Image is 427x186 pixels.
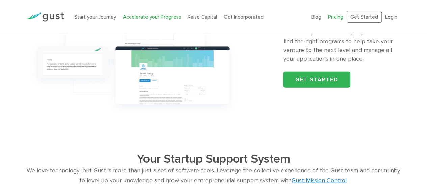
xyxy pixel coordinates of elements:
[328,14,343,20] a: Pricing
[311,14,321,20] a: Blog
[64,152,363,166] h2: Your Startup Support System
[74,14,116,20] a: Start your Journey
[283,72,350,88] a: Get started
[123,14,181,20] a: Accelerate your Progress
[292,177,347,184] a: Gust Mission Control
[26,166,401,186] div: We love technology, but Gust is more than just a set of software tools. Leverage the collective e...
[188,14,217,20] a: Raise Capital
[224,14,264,20] a: Get Incorporated
[26,12,64,22] img: Gust Logo
[385,14,397,20] a: Login
[347,11,382,23] a: Get Started
[283,11,400,63] p: Hundreds of the world’s top Incubators and Startup Accelerators host applications on Gust. Use yo...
